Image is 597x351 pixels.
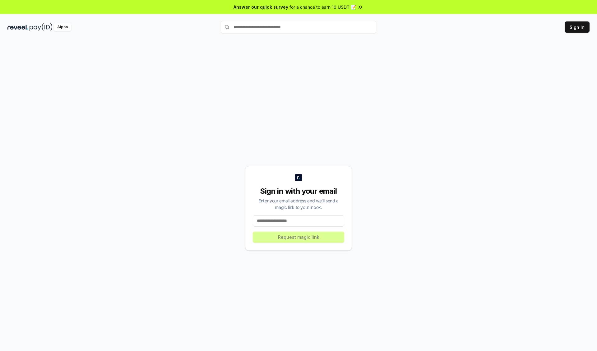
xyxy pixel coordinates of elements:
span: for a chance to earn 10 USDT 📝 [289,4,356,10]
div: Sign in with your email [253,186,344,196]
img: reveel_dark [7,23,28,31]
span: Answer our quick survey [234,4,288,10]
div: Alpha [54,23,71,31]
img: pay_id [30,23,53,31]
div: Enter your email address and we’ll send a magic link to your inbox. [253,197,344,210]
button: Sign In [565,21,590,33]
img: logo_small [295,174,302,181]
